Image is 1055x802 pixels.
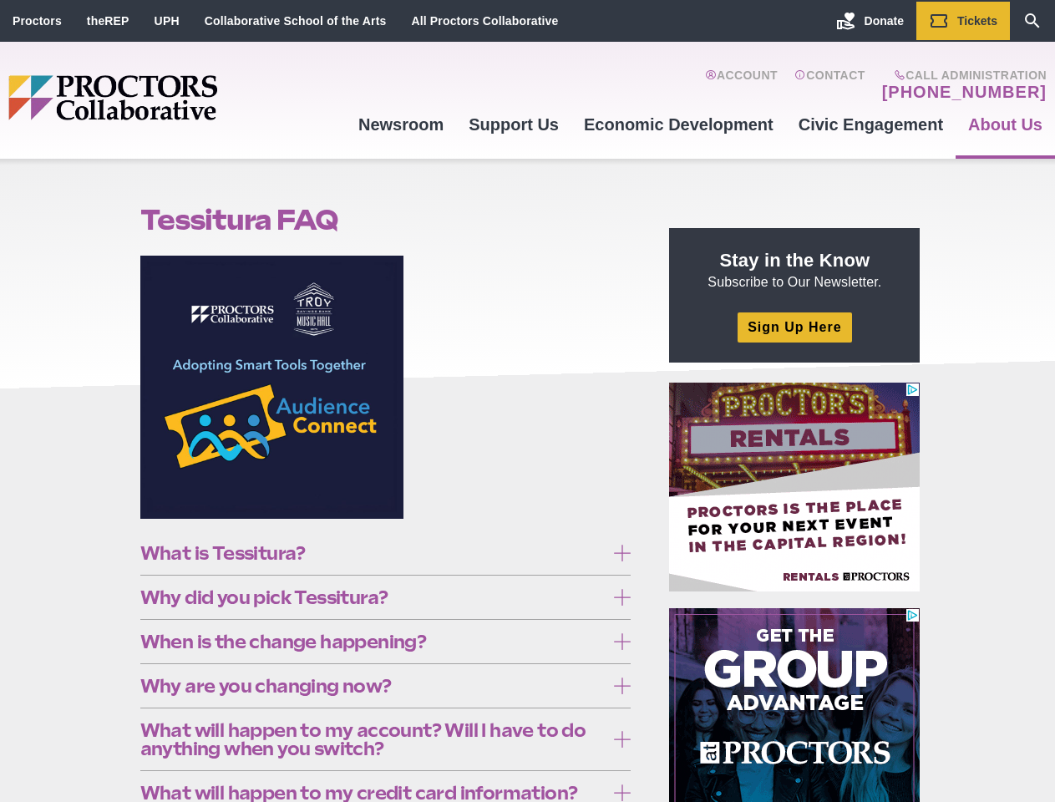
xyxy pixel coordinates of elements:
span: What is Tessitura? [140,544,606,562]
span: Why are you changing now? [140,677,606,695]
a: Search [1010,2,1055,40]
span: Why did you pick Tessitura? [140,588,606,607]
a: Contact [794,69,865,102]
span: What will happen to my account? Will I have to do anything when you switch? [140,721,606,758]
span: Call Administration [877,69,1047,82]
a: Tickets [916,2,1010,40]
span: Donate [865,14,904,28]
a: Donate [824,2,916,40]
a: Civic Engagement [786,102,956,147]
span: Tickets [957,14,997,28]
strong: Stay in the Know [720,250,870,271]
span: What will happen to my credit card information? [140,784,606,802]
iframe: Advertisement [669,383,920,591]
h1: Tessitura FAQ [140,204,631,236]
a: Proctors [13,14,62,28]
a: [PHONE_NUMBER] [882,82,1047,102]
a: UPH [155,14,180,28]
p: Subscribe to Our Newsletter. [689,248,900,292]
a: Economic Development [571,102,786,147]
a: Collaborative School of the Arts [205,14,387,28]
img: Proctors logo [8,75,346,120]
a: About Us [956,102,1055,147]
a: Newsroom [346,102,456,147]
a: Sign Up Here [738,312,851,342]
a: Support Us [456,102,571,147]
a: Account [705,69,778,102]
a: All Proctors Collaborative [411,14,558,28]
span: When is the change happening? [140,632,606,651]
a: theREP [87,14,129,28]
